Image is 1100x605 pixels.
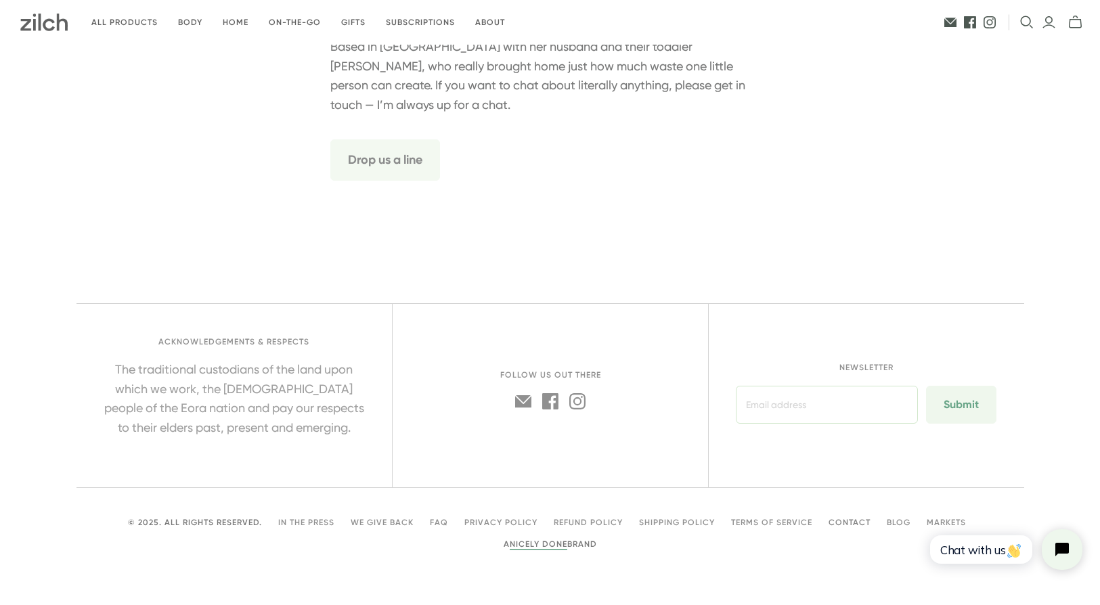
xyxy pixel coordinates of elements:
[330,139,440,181] a: Drop us a line
[464,518,537,527] a: Privacy Policy
[1020,16,1034,29] button: Open search
[554,518,623,527] a: Refund Policy
[104,360,366,438] p: The traditional custodians of the land upon which we work, the [DEMOGRAPHIC_DATA] people of the E...
[465,7,515,39] a: About
[168,7,213,39] a: Body
[278,518,334,527] a: In the Press
[81,7,168,39] a: All products
[331,7,376,39] a: Gifts
[736,386,919,424] input: Email address
[259,7,331,39] a: On-the-go
[731,518,812,527] a: Terms of Service
[829,518,871,527] a: Contact
[104,338,366,346] h2: Acknowledgements & respects
[639,518,715,527] a: Shipping Policy
[128,538,973,551] p: A Brand
[128,518,262,527] p: © 2025. All rights reserved.
[887,518,910,527] a: Blog
[213,7,259,39] a: Home
[330,37,770,115] p: Based in [GEOGRAPHIC_DATA] with her husband and their toddler [PERSON_NAME], who really brought h...
[915,518,1094,581] iframe: Tidio Chat
[430,518,448,527] a: FAQ
[20,14,68,31] img: Zilch has done the hard yards and handpicked the best ethical and sustainable products for you an...
[376,7,465,39] a: Subscriptions
[351,518,414,527] a: We give back
[510,539,567,549] a: Nicely Done
[736,363,997,372] h2: Newsletter
[1064,15,1086,30] button: mini-cart-toggle
[926,386,996,424] input: Submit
[927,518,966,527] a: Markets
[1042,15,1056,30] a: Login
[420,371,681,380] h2: Follow us out there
